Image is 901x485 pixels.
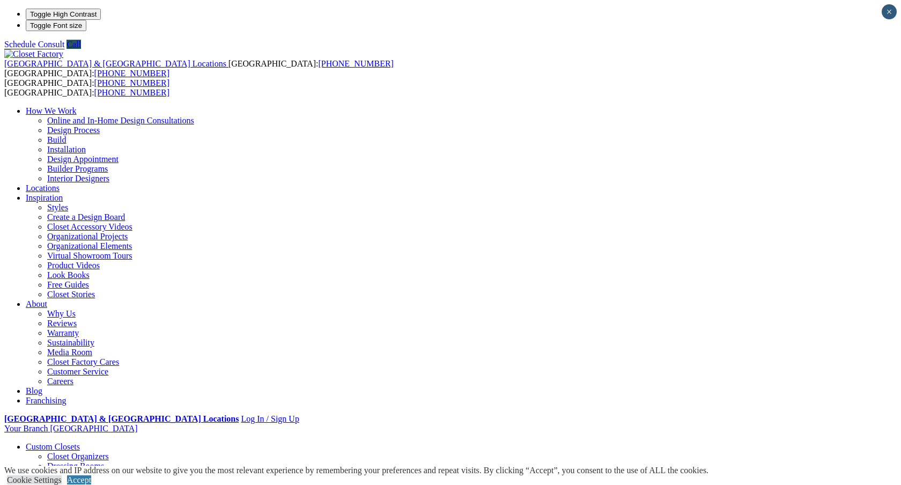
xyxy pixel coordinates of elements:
[26,193,63,202] a: Inspiration
[26,106,77,115] a: How We Work
[4,424,138,433] a: Your Branch [GEOGRAPHIC_DATA]
[26,183,60,193] a: Locations
[47,135,67,144] a: Build
[50,424,137,433] span: [GEOGRAPHIC_DATA]
[47,222,132,231] a: Closet Accessory Videos
[47,145,86,154] a: Installation
[47,328,79,337] a: Warranty
[94,78,169,87] a: [PHONE_NUMBER]
[4,49,63,59] img: Closet Factory
[47,452,109,461] a: Closet Organizers
[30,10,97,18] span: Toggle High Contrast
[47,338,94,347] a: Sustainability
[47,280,89,289] a: Free Guides
[47,367,108,376] a: Customer Service
[47,232,128,241] a: Organizational Projects
[47,461,104,471] a: Dressing Rooms
[26,299,47,308] a: About
[47,203,68,212] a: Styles
[4,40,64,49] a: Schedule Consult
[26,386,42,395] a: Blog
[47,309,76,318] a: Why Us
[882,4,897,19] button: Close
[47,116,194,125] a: Online and In-Home Design Consultations
[47,212,125,222] a: Create a Design Board
[4,59,394,78] span: [GEOGRAPHIC_DATA]: [GEOGRAPHIC_DATA]:
[47,319,77,328] a: Reviews
[4,59,228,68] a: [GEOGRAPHIC_DATA] & [GEOGRAPHIC_DATA] Locations
[67,475,91,484] a: Accept
[4,466,708,475] div: We use cookies and IP address on our website to give you the most relevant experience by remember...
[7,475,62,484] a: Cookie Settings
[47,155,119,164] a: Design Appointment
[26,396,67,405] a: Franchising
[47,174,109,183] a: Interior Designers
[47,126,100,135] a: Design Process
[26,442,80,451] a: Custom Closets
[318,59,393,68] a: [PHONE_NUMBER]
[30,21,82,30] span: Toggle Font size
[94,88,169,97] a: [PHONE_NUMBER]
[4,424,48,433] span: Your Branch
[47,377,73,386] a: Careers
[26,20,86,31] button: Toggle Font size
[47,348,92,357] a: Media Room
[4,414,239,423] a: [GEOGRAPHIC_DATA] & [GEOGRAPHIC_DATA] Locations
[26,9,101,20] button: Toggle High Contrast
[47,241,132,251] a: Organizational Elements
[47,261,100,270] a: Product Videos
[47,270,90,280] a: Look Books
[47,164,108,173] a: Builder Programs
[4,59,226,68] span: [GEOGRAPHIC_DATA] & [GEOGRAPHIC_DATA] Locations
[67,40,81,49] a: Call
[47,290,95,299] a: Closet Stories
[47,251,132,260] a: Virtual Showroom Tours
[94,69,169,78] a: [PHONE_NUMBER]
[4,78,169,97] span: [GEOGRAPHIC_DATA]: [GEOGRAPHIC_DATA]:
[47,357,119,366] a: Closet Factory Cares
[241,414,299,423] a: Log In / Sign Up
